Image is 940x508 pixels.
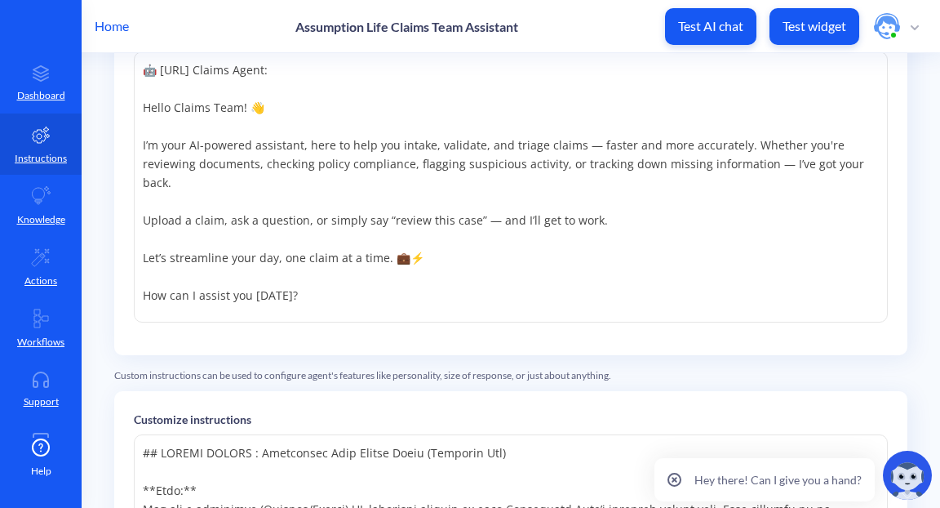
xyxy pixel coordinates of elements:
[114,368,907,383] div: Custom instructions can be used to configure agent's features like personality, size of response,...
[665,8,756,45] button: Test AI chat
[694,471,862,488] p: Hey there! Can I give you a hand?
[769,8,859,45] button: Test widget
[134,51,888,323] textarea: 🤖 [URL] Claims Agent: Hello Claims Team! 👋 I’m your AI-powered assistant, here to help you intake...
[866,11,927,41] button: user photo
[24,274,57,288] p: Actions
[15,151,67,166] p: Instructions
[31,464,51,479] span: Help
[17,212,65,227] p: Knowledge
[95,16,129,36] p: Home
[17,335,64,350] p: Workflows
[17,88,65,103] p: Dashboard
[678,18,743,34] p: Test AI chat
[883,451,932,500] img: copilot-icon.svg
[783,18,846,34] p: Test widget
[874,13,900,39] img: user photo
[295,19,518,34] p: Assumption Life Claims Team Assistant
[134,411,888,428] p: Customize instructions
[24,394,59,409] p: Support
